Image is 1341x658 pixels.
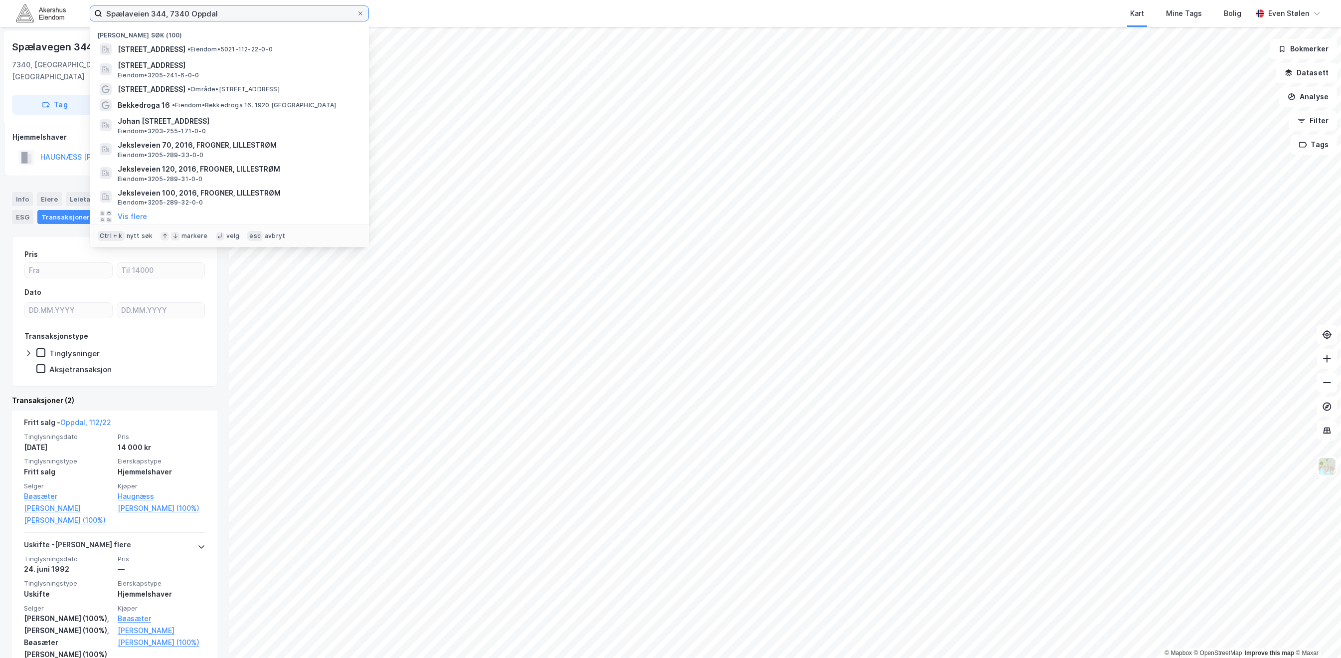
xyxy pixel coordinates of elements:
div: Uskifte - [PERSON_NAME] flere [24,539,131,555]
span: Eiendom • 3205-289-33-0-0 [118,151,204,159]
div: nytt søk [127,232,153,240]
div: avbryt [265,232,285,240]
span: Selger [24,482,112,490]
a: Improve this map [1245,650,1294,657]
span: Tinglysningstype [24,579,112,588]
span: Eiendom • 3203-255-171-0-0 [118,127,206,135]
div: Uskifte [24,588,112,600]
div: Tinglysninger [49,349,100,358]
div: Hjemmelshaver [12,131,217,143]
div: [DATE] [24,441,112,453]
span: Eierskapstype [118,579,205,588]
span: Bekkedroga 16 [118,99,170,111]
a: Oppdal, 112/22 [60,418,111,427]
span: Område • [STREET_ADDRESS] [187,85,280,93]
button: Tag [12,95,98,115]
div: Hjemmelshaver [118,466,205,478]
span: Eiendom • 5021-112-22-0-0 [187,45,273,53]
div: 24. juni 1992 [24,563,112,575]
div: Mine Tags [1166,7,1202,19]
div: 14 000 kr [118,441,205,453]
span: Eiendom • 3205-241-6-0-0 [118,71,199,79]
span: [STREET_ADDRESS] [118,59,357,71]
div: Spælavegen 344 [12,39,95,55]
div: Hjemmelshaver [118,588,205,600]
div: Transaksjoner (2) [12,395,217,407]
div: velg [226,232,240,240]
div: Fritt salg [24,466,112,478]
span: • [187,85,190,93]
a: Haugnæss [PERSON_NAME] (100%) [118,490,205,514]
span: Jeksleveien 70, 2016, FROGNER, LILLESTRØM [118,139,357,151]
div: Kontrollprogram for chat [1291,610,1341,658]
iframe: Chat Widget [1291,610,1341,658]
span: [STREET_ADDRESS] [118,43,185,55]
span: Tinglysningsdato [24,555,112,563]
button: Analyse [1279,87,1337,107]
div: Even Stølen [1268,7,1309,19]
div: Info [12,192,33,206]
img: akershus-eiendom-logo.9091f326c980b4bce74ccdd9f866810c.svg [16,4,66,22]
span: Jeksleveien 100, 2016, FROGNER, LILLESTRØM [118,187,357,199]
span: Kjøper [118,604,205,613]
input: DD.MM.YYYY [25,303,112,318]
button: Datasett [1276,63,1337,83]
button: Filter [1289,111,1337,131]
div: [PERSON_NAME] (100%), [24,613,112,625]
span: • [187,45,190,53]
div: [PERSON_NAME] (100%), [24,625,112,637]
span: Eiendom • 3205-289-31-0-0 [118,175,203,183]
div: Bolig [1224,7,1241,19]
div: Aksjetransaksjon [49,365,112,374]
div: Eiere [37,192,62,206]
span: Tinglysningstype [24,457,112,465]
span: Tinglysningsdato [24,433,112,441]
div: Leietakere [66,192,121,206]
div: Fritt salg - [24,417,111,433]
input: Søk på adresse, matrikkel, gårdeiere, leietakere eller personer [102,6,356,21]
input: DD.MM.YYYY [117,303,204,318]
button: Vis flere [118,211,147,222]
div: esc [247,231,263,241]
span: Eiendom • Bekkedroga 16, 1920 [GEOGRAPHIC_DATA] [172,101,336,109]
span: Pris [118,555,205,563]
button: Tags [1291,135,1337,155]
span: Pris [118,433,205,441]
a: Bøasæter [PERSON_NAME] [PERSON_NAME] (100%) [24,490,112,526]
span: Kjøper [118,482,205,490]
button: Bokmerker [1270,39,1337,59]
div: Dato [24,286,41,298]
div: — [118,563,205,575]
span: Eierskapstype [118,457,205,465]
span: Johan [STREET_ADDRESS] [118,115,357,127]
div: Transaksjonstype [24,330,88,342]
div: Transaksjoner [37,210,106,224]
a: OpenStreetMap [1194,650,1242,657]
div: [PERSON_NAME] søk (100) [90,23,369,41]
div: Kart [1130,7,1144,19]
input: Til 14000 [117,263,204,278]
a: Mapbox [1165,650,1192,657]
div: 7340, [GEOGRAPHIC_DATA], [GEOGRAPHIC_DATA] [12,59,170,83]
span: • [172,101,175,109]
a: Bøasæter [PERSON_NAME] [PERSON_NAME] (100%) [118,613,205,649]
img: Z [1318,457,1337,476]
input: Fra [25,263,112,278]
div: ESG [12,210,33,224]
div: markere [181,232,207,240]
div: Ctrl + k [98,231,125,241]
span: Eiendom • 3205-289-32-0-0 [118,199,203,207]
span: Jeksleveien 120, 2016, FROGNER, LILLESTRØM [118,163,357,175]
span: Selger [24,604,112,613]
span: [STREET_ADDRESS] [118,83,185,95]
div: Pris [24,248,38,260]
